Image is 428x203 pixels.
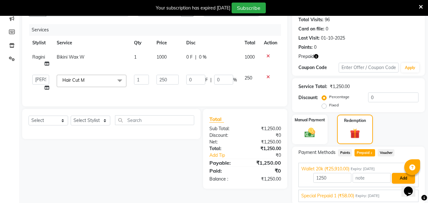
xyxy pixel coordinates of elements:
span: % [233,77,237,83]
a: Add Tip [205,152,252,159]
span: Points [338,149,352,156]
div: ₹1,250.00 [245,139,286,145]
div: Paid: [205,167,245,174]
span: Prepaid [298,53,314,60]
button: Subscribe [232,3,266,13]
a: x [85,77,87,83]
button: Apply [401,63,419,73]
input: Amount [313,173,351,183]
div: 0 [326,26,328,32]
span: F [205,77,208,83]
div: 01-10-2025 [321,35,345,41]
div: Net: [205,139,245,145]
label: Manual Payment [295,117,325,123]
span: 1000 [157,54,167,60]
th: Stylist [29,36,53,50]
span: Wallet 20k (₹25,910.00) [301,166,349,172]
div: 0 [314,44,316,51]
div: Balance : [205,176,245,182]
span: Payment Methods [298,149,335,156]
div: 96 [325,16,330,23]
span: Ragini [32,54,45,60]
img: _cash.svg [301,127,318,139]
div: ₹0 [245,167,286,174]
div: ₹1,250.00 [330,83,350,90]
img: _gift.svg [347,127,363,140]
span: Voucher [378,149,394,156]
th: Qty [130,36,153,50]
iframe: chat widget [401,178,422,197]
span: 0 % [199,54,207,60]
span: Expiry: [DATE] [351,166,375,172]
div: ₹1,250.00 [245,176,286,182]
div: Total: [205,145,245,152]
div: Card on file: [298,26,324,32]
th: Disc [182,36,241,50]
th: Action [260,36,281,50]
div: ₹1,250.00 [245,159,286,167]
div: Services [29,24,286,36]
div: Total Visits: [298,16,323,23]
th: Price [153,36,182,50]
span: Special Prepaid 1 (₹58.00) [301,193,354,199]
div: Points: [298,44,313,51]
label: Redemption [344,118,366,124]
div: Sub Total: [205,125,245,132]
span: Expiry: [DATE] [355,193,380,199]
div: Service Total: [298,83,327,90]
th: Service [53,36,130,50]
div: ₹1,250.00 [245,125,286,132]
div: Coupon Code [298,64,338,71]
th: Total [241,36,260,50]
div: ₹1,250.00 [245,145,286,152]
span: Hair Cut M [62,77,85,83]
input: note [353,173,391,183]
div: ₹0 [252,152,286,159]
div: Discount: [298,94,318,101]
input: Search [115,115,194,125]
label: Fixed [329,102,339,108]
span: Total [209,116,224,123]
div: Discount: [205,132,245,139]
span: 250 [245,75,252,81]
span: Bikini Wax W [57,54,85,60]
div: ₹0 [245,132,286,139]
span: 1000 [245,54,255,60]
span: 0 F [186,54,193,60]
span: 2 [370,151,373,155]
div: Last Visit: [298,35,320,41]
input: Enter Offer / Coupon Code [339,63,399,73]
button: Add [392,173,415,184]
label: Percentage [329,94,349,100]
span: 1 [134,54,137,60]
span: | [210,77,212,83]
div: Payable: [205,159,245,167]
div: Your subscription has expired [DATE] [156,5,230,11]
span: | [195,54,196,60]
span: Prepaid [355,149,375,156]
